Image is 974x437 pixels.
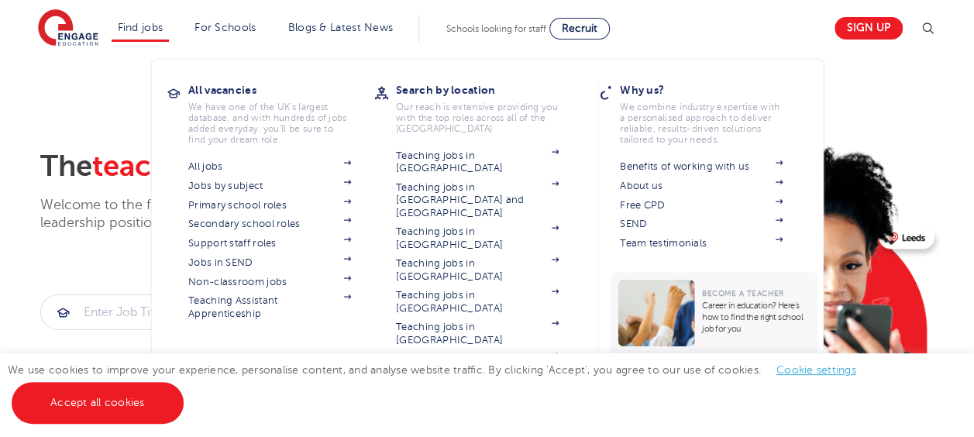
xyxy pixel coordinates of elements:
[188,199,351,212] a: Primary school roles
[702,300,810,335] p: Career in education? Here’s how to find the right school job for you
[288,22,394,33] a: Blogs & Latest News
[188,237,351,249] a: Support staff roles
[620,160,783,173] a: Benefits of working with us
[620,237,783,249] a: Team testimonials
[188,102,351,145] p: We have one of the UK's largest database. and with hundreds of jobs added everyday. you'll be sur...
[118,22,163,33] a: Find jobs
[188,276,351,288] a: Non-classroom jobs
[396,150,559,175] a: Teaching jobs in [GEOGRAPHIC_DATA]
[620,218,783,230] a: SEND
[12,382,184,424] a: Accept all cookies
[188,79,374,145] a: All vacanciesWe have one of the UK's largest database. and with hundreds of jobs added everyday. ...
[549,18,610,40] a: Recruit
[396,79,582,134] a: Search by locationOur reach is extensive providing you with the top roles across all of the [GEOG...
[620,102,783,145] p: We combine industry expertise with a personalised approach to deliver reliable, results-driven so...
[702,289,783,298] span: Become a Teacher
[620,79,806,101] h3: Why us?
[188,256,351,269] a: Jobs in SEND
[40,294,274,330] div: Submit
[396,257,559,283] a: Teaching jobs in [GEOGRAPHIC_DATA]
[92,150,318,183] span: teaching agency
[446,23,546,34] span: Schools looking for staff
[396,225,559,251] a: Teaching jobs in [GEOGRAPHIC_DATA]
[835,17,903,40] a: Sign up
[620,199,783,212] a: Free CPD
[396,181,559,219] a: Teaching jobs in [GEOGRAPHIC_DATA] and [GEOGRAPHIC_DATA]
[562,22,597,34] span: Recruit
[188,79,374,101] h3: All vacancies
[620,180,783,192] a: About us
[194,22,256,33] a: For Schools
[776,364,856,376] a: Cookie settings
[396,79,582,101] h3: Search by location
[188,160,351,173] a: All jobs
[8,364,872,408] span: We use cookies to improve your experience, personalise content, and analyse website traffic. By c...
[38,9,98,48] img: Engage Education
[188,180,351,192] a: Jobs by subject
[396,321,559,346] a: Teaching jobs in [GEOGRAPHIC_DATA]
[620,79,806,145] a: Why us?We combine industry expertise with a personalised approach to deliver reliable, results-dr...
[396,102,559,134] p: Our reach is extensive providing you with the top roles across all of the [GEOGRAPHIC_DATA]
[610,272,821,358] a: Become a TeacherCareer in education? Here’s how to find the right school job for you
[396,289,559,315] a: Teaching jobs in [GEOGRAPHIC_DATA]
[40,149,666,184] h2: The that works for you
[188,218,351,230] a: Secondary school roles
[40,196,552,232] p: Welcome to the fastest-growing database of teaching, SEND, support and leadership positions for t...
[188,294,351,320] a: Teaching Assistant Apprenticeship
